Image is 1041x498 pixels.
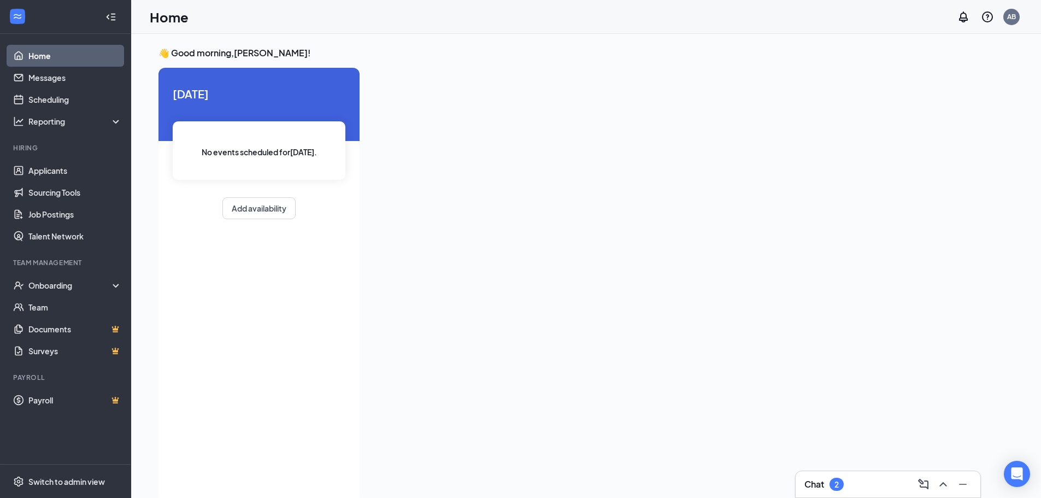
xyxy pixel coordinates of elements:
svg: WorkstreamLogo [12,11,23,22]
div: Switch to admin view [28,476,105,487]
svg: Minimize [956,478,969,491]
svg: QuestionInfo [981,10,994,24]
a: Scheduling [28,89,122,110]
a: DocumentsCrown [28,318,122,340]
h3: Chat [804,478,824,490]
h3: 👋 Good morning, [PERSON_NAME] ! [158,47,980,59]
div: Team Management [13,258,120,267]
a: Applicants [28,160,122,181]
div: Open Intercom Messenger [1004,461,1030,487]
div: Hiring [13,143,120,153]
a: Sourcing Tools [28,181,122,203]
svg: ChevronUp [937,478,950,491]
div: Onboarding [28,280,113,291]
button: Minimize [954,476,972,493]
a: Home [28,45,122,67]
div: AB [1007,12,1016,21]
svg: ComposeMessage [917,478,930,491]
svg: Notifications [957,10,970,24]
a: Talent Network [28,225,122,247]
button: Add availability [222,197,296,219]
span: No events scheduled for [DATE] . [202,146,317,158]
svg: Analysis [13,116,24,127]
button: ChevronUp [934,476,952,493]
a: SurveysCrown [28,340,122,362]
svg: UserCheck [13,280,24,291]
a: Job Postings [28,203,122,225]
div: 2 [834,480,839,489]
button: ComposeMessage [915,476,932,493]
a: Team [28,296,122,318]
a: PayrollCrown [28,389,122,411]
a: Messages [28,67,122,89]
span: [DATE] [173,85,345,102]
div: Reporting [28,116,122,127]
div: Payroll [13,373,120,382]
svg: Settings [13,476,24,487]
svg: Collapse [105,11,116,22]
h1: Home [150,8,189,26]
